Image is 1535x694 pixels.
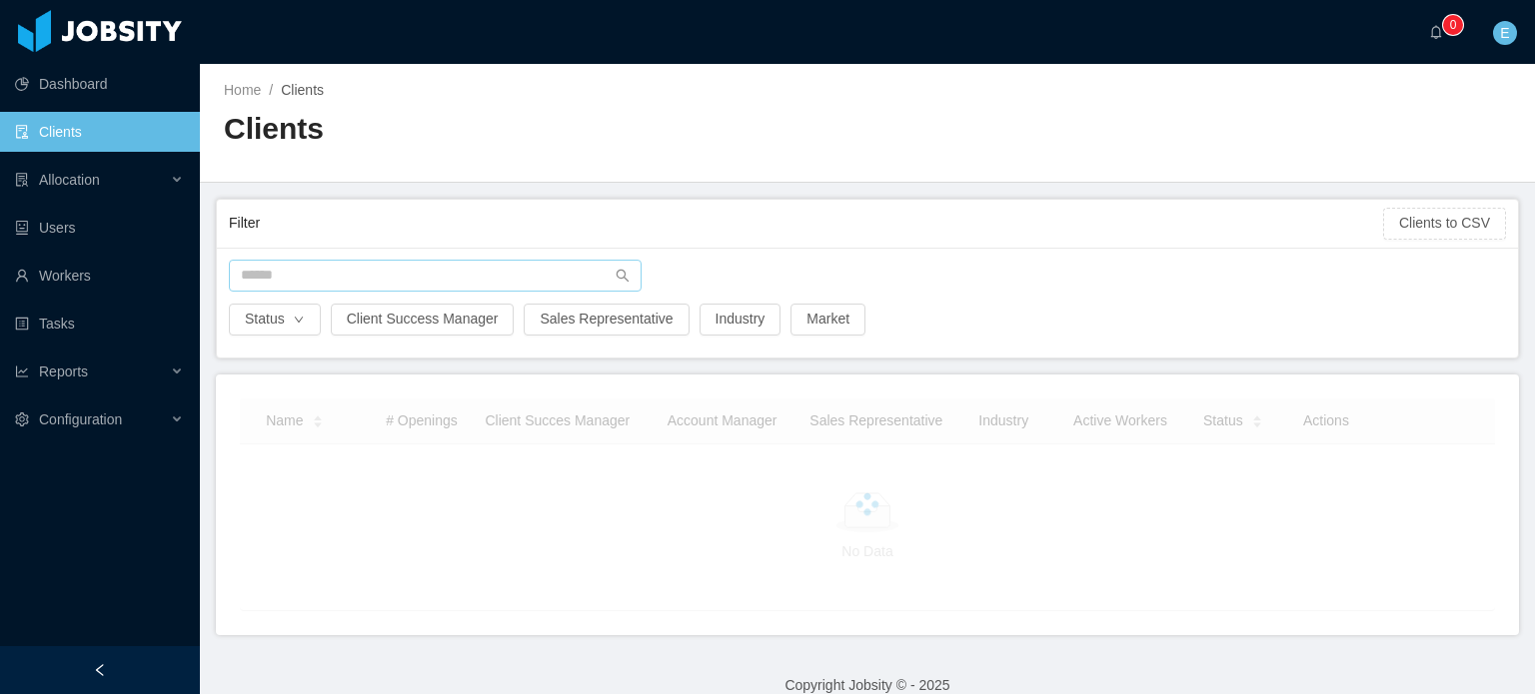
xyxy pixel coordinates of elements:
a: icon: pie-chartDashboard [15,64,184,104]
i: icon: bell [1429,25,1443,39]
button: Market [790,304,865,336]
i: icon: solution [15,173,29,187]
span: Clients [281,82,324,98]
button: Sales Representative [524,304,689,336]
i: icon: search [616,269,630,283]
button: Statusicon: down [229,304,321,336]
a: icon: userWorkers [15,256,184,296]
button: Industry [700,304,781,336]
a: icon: robotUsers [15,208,184,248]
span: Reports [39,363,88,379]
span: Allocation [39,172,100,188]
button: Client Success Manager [331,304,515,336]
sup: 0 [1443,15,1463,35]
h2: Clients [224,109,867,150]
span: E [1500,21,1509,45]
i: icon: line-chart [15,364,29,378]
span: / [269,82,273,98]
a: icon: profileTasks [15,304,184,344]
a: Home [224,82,261,98]
a: icon: auditClients [15,112,184,152]
i: icon: setting [15,412,29,426]
button: Clients to CSV [1383,208,1506,240]
span: Configuration [39,411,122,427]
div: Filter [229,205,1383,242]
